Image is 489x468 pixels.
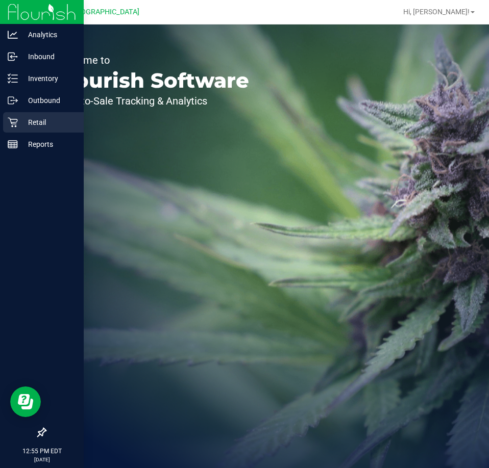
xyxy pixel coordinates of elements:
[8,51,18,62] inline-svg: Inbound
[18,29,79,41] p: Analytics
[8,117,18,127] inline-svg: Retail
[18,116,79,128] p: Retail
[18,94,79,107] p: Outbound
[5,456,79,463] p: [DATE]
[18,72,79,85] p: Inventory
[55,96,249,106] p: Seed-to-Sale Tracking & Analytics
[403,8,470,16] span: Hi, [PERSON_NAME]!
[18,50,79,63] p: Inbound
[55,70,249,91] p: Flourish Software
[8,30,18,40] inline-svg: Analytics
[55,55,249,65] p: Welcome to
[8,139,18,149] inline-svg: Reports
[69,8,139,16] span: [GEOGRAPHIC_DATA]
[10,386,41,417] iframe: Resource center
[5,447,79,456] p: 12:55 PM EDT
[18,138,79,150] p: Reports
[8,73,18,84] inline-svg: Inventory
[8,95,18,106] inline-svg: Outbound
